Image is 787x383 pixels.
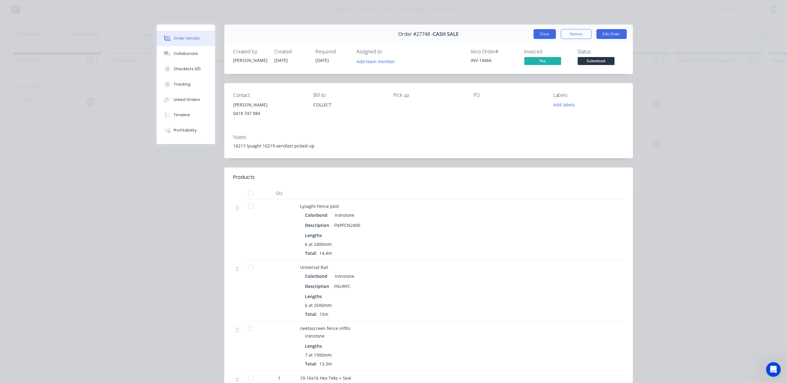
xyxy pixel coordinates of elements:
[433,31,459,37] span: CASH SALE
[332,221,363,230] div: FNPFCN2400
[305,333,325,339] span: ironstone
[233,101,304,120] div: [PERSON_NAME]0418 747 084
[174,66,201,72] div: Checklists 0/0
[305,343,322,349] span: Lengths
[317,311,331,317] span: 15m
[313,92,384,98] div: Bill to
[305,282,332,291] div: Description
[333,211,355,220] div: Ironstone
[305,232,322,239] span: Lengths
[393,92,464,98] div: Pick up
[174,97,200,102] div: Linked Orders
[275,49,308,55] div: Created
[313,101,384,109] div: COLLECT
[261,187,298,199] div: Qty
[233,143,624,149] div: 10217 lysaght 10219 aerofast picked up
[305,221,332,230] div: Description
[305,293,322,300] span: Lengths
[300,375,352,381] span: 10-16x16 Hex Teks + Seal
[305,302,332,308] span: 6 at 2500mm
[233,57,267,63] div: [PERSON_NAME]
[596,29,627,39] button: Edit Order
[534,29,556,39] button: Close
[332,282,353,291] div: FNURFC
[766,362,781,377] iframe: Intercom live chat
[233,49,267,55] div: Created by
[305,241,332,247] span: 6 at 2400mm
[233,174,255,181] div: Products
[157,77,215,92] button: Tracking
[313,101,384,120] div: COLLECT
[473,92,544,98] div: PO
[157,123,215,138] button: Profitability
[157,31,215,46] button: Order details
[157,61,215,77] button: Checklists 0/0
[300,203,339,209] span: Lysaght Fence post
[578,57,615,66] button: Submitted
[174,112,190,118] div: Timeline
[357,49,418,55] div: Assigned to
[471,49,517,55] div: Xero Order #
[174,82,191,87] div: Tracking
[300,325,351,331] span: neetascreen fence infills
[233,109,304,118] div: 0418 747 084
[278,375,281,381] span: 1
[305,361,317,367] span: Total:
[316,57,329,63] span: [DATE]
[233,92,304,98] div: Contact
[317,361,335,367] span: 13.3m
[157,92,215,107] button: Linked Orders
[300,264,329,270] span: Universal Rail
[305,272,330,281] div: Colorbond
[550,101,578,109] button: Add labels
[554,92,624,98] div: Labels
[524,57,561,65] span: Yes
[353,57,398,65] button: Add team member
[357,57,399,65] button: Add team member
[561,29,592,39] button: Options
[333,272,355,281] div: Ironstone
[316,49,349,55] div: Required
[471,57,517,63] div: INV-14466
[305,211,330,220] div: Colorbond
[305,250,317,256] span: Total:
[233,101,304,109] div: [PERSON_NAME]
[398,31,433,37] span: Order #27748 -
[233,134,624,140] div: Notes
[578,57,615,65] span: Submitted
[524,49,570,55] div: Invoiced
[305,352,332,358] span: 7 at 1900mm
[174,36,200,41] div: Order details
[174,128,197,133] div: Profitability
[578,49,624,55] div: Status
[157,107,215,123] button: Timeline
[275,57,288,63] span: [DATE]
[317,250,335,256] span: 14.4m
[174,51,198,56] div: Collaborate
[305,311,317,317] span: Total:
[157,46,215,61] button: Collaborate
